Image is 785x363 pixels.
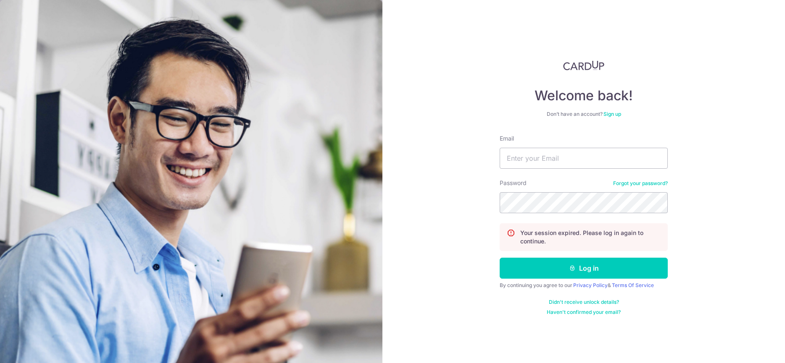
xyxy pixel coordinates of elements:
a: Forgot your password? [613,180,668,187]
a: Haven't confirmed your email? [547,309,621,316]
a: Privacy Policy [573,282,608,288]
div: By continuing you agree to our & [500,282,668,289]
img: CardUp Logo [563,60,604,71]
div: Don’t have an account? [500,111,668,118]
p: Your session expired. Please log in again to continue. [520,229,661,245]
h4: Welcome back! [500,87,668,104]
input: Enter your Email [500,148,668,169]
a: Sign up [603,111,621,117]
label: Password [500,179,527,187]
a: Terms Of Service [612,282,654,288]
label: Email [500,134,514,143]
a: Didn't receive unlock details? [549,299,619,306]
button: Log in [500,258,668,279]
